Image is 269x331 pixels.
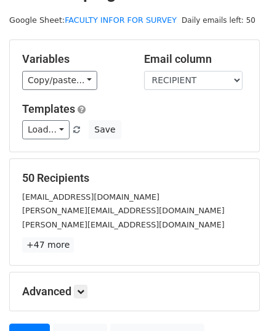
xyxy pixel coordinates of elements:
h5: Variables [22,52,126,66]
small: Google Sheet: [9,15,177,25]
button: Save [89,120,121,139]
a: Templates [22,102,75,115]
h5: Email column [144,52,247,66]
small: [PERSON_NAME][EMAIL_ADDRESS][DOMAIN_NAME] [22,206,225,215]
iframe: Chat Widget [207,272,269,331]
h5: 50 Recipients [22,171,247,185]
small: [PERSON_NAME][EMAIL_ADDRESS][DOMAIN_NAME] [22,220,225,229]
a: Copy/paste... [22,71,97,90]
a: Daily emails left: 50 [177,15,260,25]
small: [EMAIL_ADDRESS][DOMAIN_NAME] [22,192,159,202]
a: +47 more [22,237,74,253]
h5: Advanced [22,285,247,298]
a: FACULTY INFOR FOR SURVEY [65,15,177,25]
span: Daily emails left: 50 [177,14,260,27]
a: Load... [22,120,70,139]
